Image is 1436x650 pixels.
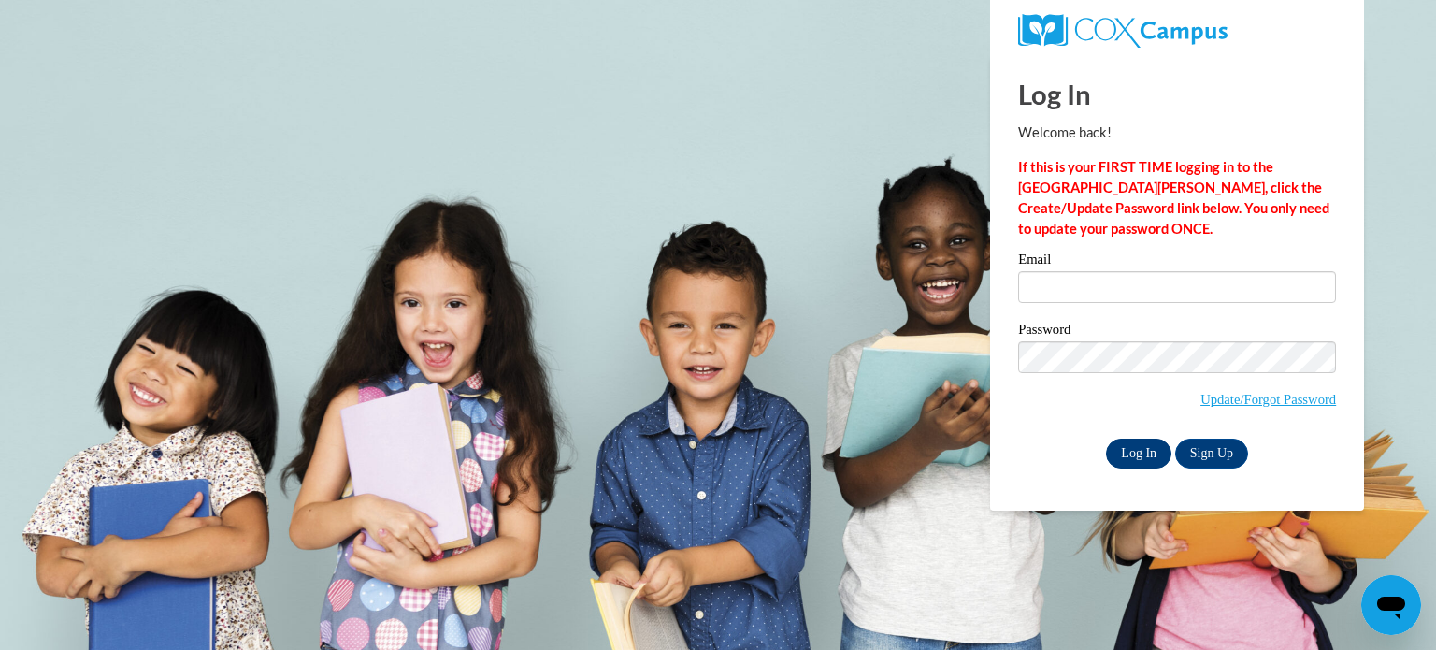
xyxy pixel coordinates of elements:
[1106,439,1171,469] input: Log In
[1018,323,1336,341] label: Password
[1018,159,1329,237] strong: If this is your FIRST TIME logging in to the [GEOGRAPHIC_DATA][PERSON_NAME], click the Create/Upd...
[1018,14,1336,48] a: COX Campus
[1200,392,1336,407] a: Update/Forgot Password
[1018,253,1336,271] label: Email
[1018,14,1228,48] img: COX Campus
[1175,439,1248,469] a: Sign Up
[1361,575,1421,635] iframe: Button to launch messaging window
[1018,123,1336,143] p: Welcome back!
[1018,75,1336,113] h1: Log In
